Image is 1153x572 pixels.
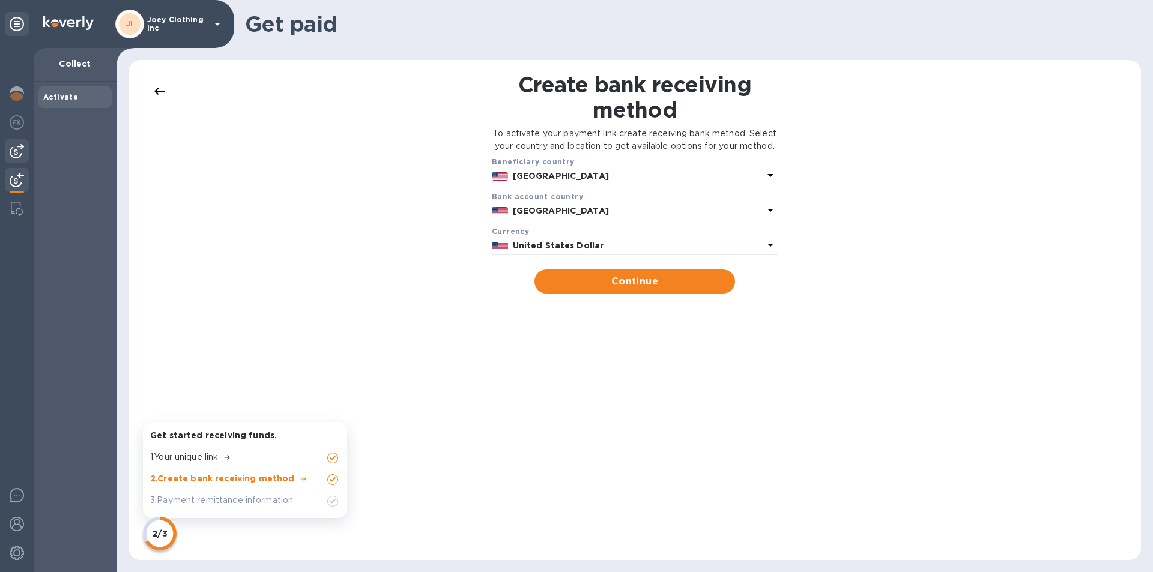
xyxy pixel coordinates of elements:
h1: Create bank receiving method [492,72,778,122]
h1: Get paid [245,11,1134,37]
img: Unchecked [325,494,340,508]
button: Continue [534,269,734,294]
img: Unchecked [325,472,340,487]
span: Continue [544,274,725,289]
b: JI [126,19,133,28]
b: [GEOGRAPHIC_DATA] [513,171,609,181]
p: Get started receiving funds. [150,429,340,441]
p: 3 . Payment remittance information [150,494,293,507]
p: Joey Clothing Inc [147,16,207,32]
p: 2/3 [152,528,167,540]
img: USD [492,242,508,250]
p: 1 . Your unique link [150,451,218,463]
img: Foreign exchange [10,115,24,130]
b: Beneficiary country [492,157,575,166]
b: Bank account cоuntry [492,192,583,201]
p: To activate your payment link create receiving bank method. Select your country and location to g... [492,127,778,152]
p: 2 . Create bank receiving method [150,472,295,484]
img: US [492,207,508,215]
p: Collect [43,58,107,70]
b: Currency [492,227,529,236]
div: Unpin categories [5,12,29,36]
img: Logo [43,16,94,30]
img: Unchecked [325,451,340,465]
img: US [492,172,508,181]
b: Activate [43,92,78,101]
b: [GEOGRAPHIC_DATA] [513,206,609,215]
b: United States Dollar [513,241,604,250]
